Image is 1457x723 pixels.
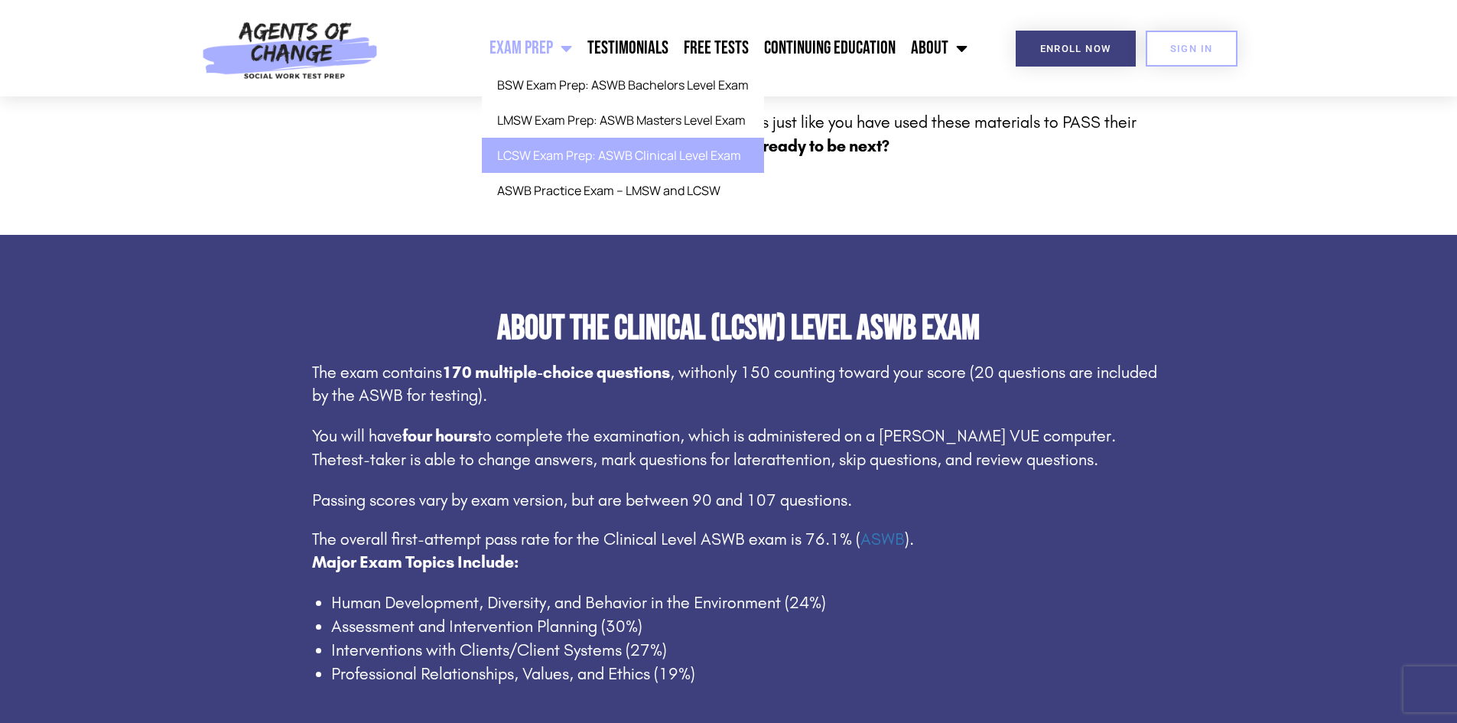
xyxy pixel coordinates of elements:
span: Passing scores vary by exam version, but are between 90 and 107 questions. [312,490,852,510]
a: Testimonials [580,29,676,67]
a: SIGN IN [1146,31,1237,67]
span: The overall first-attempt pass rate for the Clinical Level ASWB exam is 76.1% ( ). [312,529,914,549]
span: only 150 counting toward your score (20 questions are included by the ASWB for testing). [312,363,1157,406]
a: ASWB [860,529,905,549]
p: More than 25,000 Social Workers just like you have used these materials to PASS their Clinical li... [530,111,1165,158]
li: Professional Relationships, Values, and Ethics (19%) [331,663,1165,686]
b: four hours [402,426,477,446]
a: Exam Prep [482,29,580,67]
a: About [903,29,975,67]
span: SIGN IN [1170,44,1213,54]
a: Free Tests [676,29,756,67]
strong: Are you ready to be next? [703,136,889,156]
span: to complete the examination, which is administered on a [PERSON_NAME] VUE computer. The [312,426,1116,470]
a: LCSW Exam Prep: ASWB Clinical Level Exam [482,138,764,173]
a: LMSW Exam Prep: ASWB Masters Level Exam [482,103,764,138]
a: ASWB Practice Exam – LMSW and LCSW [482,173,764,208]
li: Human Development, Diversity, and Behavior in the Environment (24%) [331,591,1165,615]
h2: About the Clinical (LCSW) Level ASWB Exam [312,311,1165,346]
li: Assessment and Intervention Planning (30%) [331,615,1165,639]
span: Enroll Now [1040,44,1111,54]
nav: Menu [386,29,975,67]
li: Interventions with Clients/Client Systems (27%) [331,639,1165,663]
a: Enroll Now [1016,31,1136,67]
p: The exam contains , with [312,361,1165,409]
a: Continuing Education [756,29,903,67]
strong: Major Exam Topics Include: [312,552,519,572]
span: attention, skip questions, and review questions. [766,450,1098,470]
b: 170 multiple-choice questions [442,363,670,383]
ul: Exam Prep [482,67,764,208]
span: test-taker is able to change answers, mark questions for later [337,450,766,470]
a: BSW Exam Prep: ASWB Bachelors Level Exam [482,67,764,103]
span: You will have [312,426,402,446]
